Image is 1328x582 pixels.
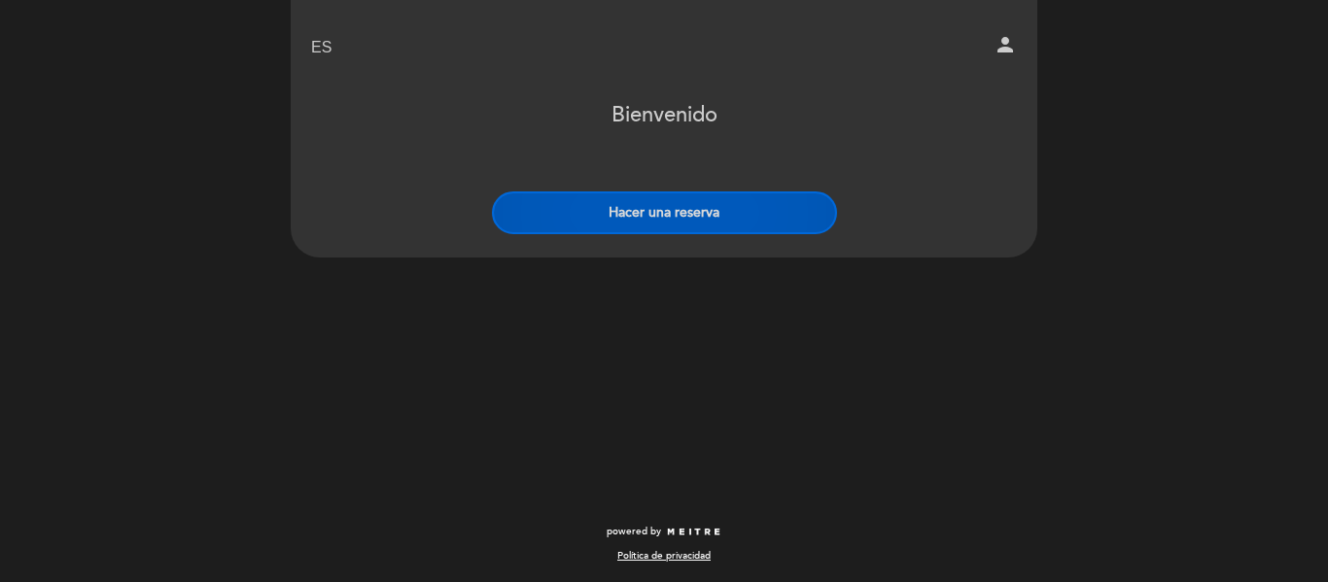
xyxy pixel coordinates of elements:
[666,528,721,537] img: MEITRE
[542,21,786,75] a: [PERSON_NAME]
[617,549,711,563] a: Política de privacidad
[492,191,837,234] button: Hacer una reserva
[607,525,721,538] a: powered by
[994,33,1017,56] i: person
[607,525,661,538] span: powered by
[994,33,1017,63] button: person
[612,104,717,127] h1: Bienvenido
